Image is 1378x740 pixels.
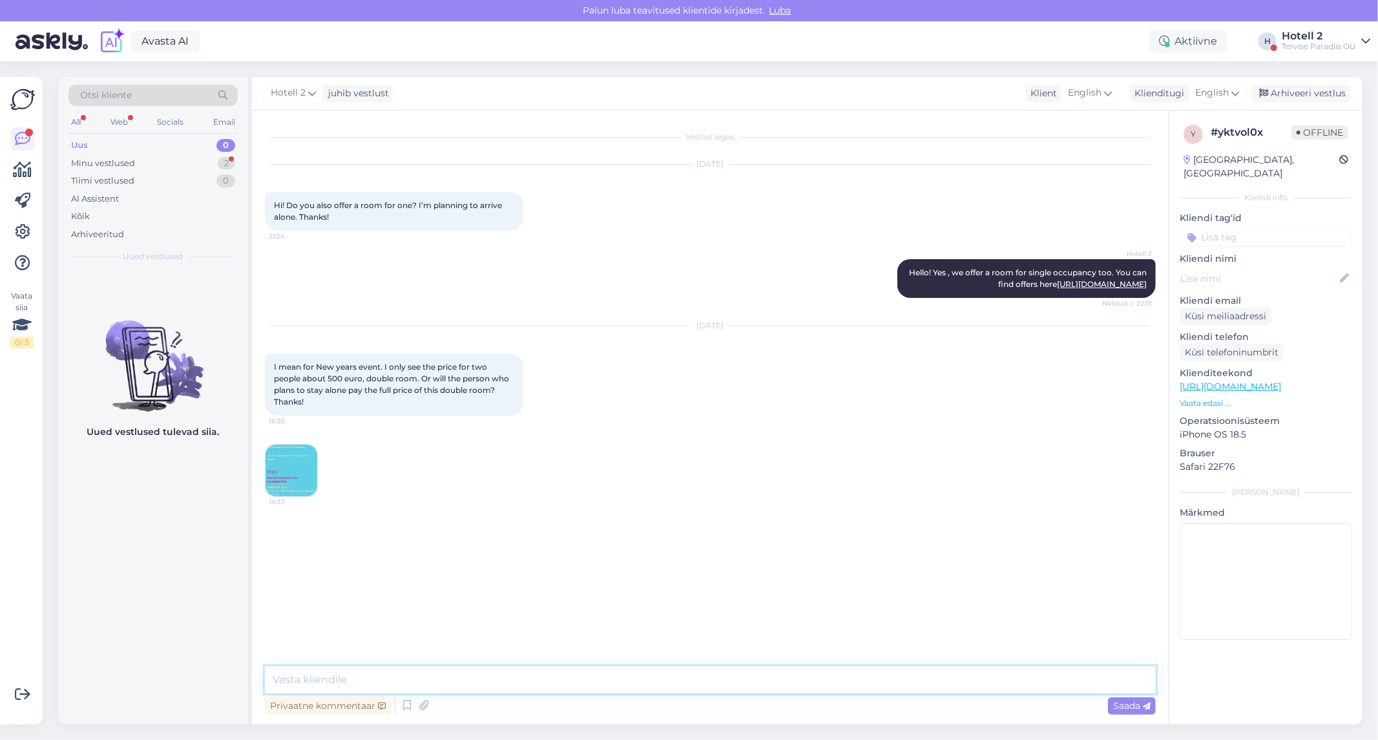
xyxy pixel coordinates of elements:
div: Küsi telefoninumbrit [1180,344,1284,361]
p: Uued vestlused tulevad siia. [87,425,220,439]
span: Uued vestlused [123,251,183,262]
p: Safari 22F76 [1180,460,1352,474]
div: Arhiveeritud [71,228,124,241]
span: I mean for New years event. I only see the price for two people about 500 euro, double room. Or w... [274,362,511,407]
div: 0 / 3 [10,337,34,348]
div: Küsi meiliaadressi [1180,308,1271,325]
div: Socials [154,114,186,131]
div: Hotell 2 [1282,31,1356,41]
span: Hi! Do you also offer a room for one? I’m planning to arrive alone. Thanks! [274,200,504,222]
span: 21:24 [269,231,317,241]
div: [GEOGRAPHIC_DATA], [GEOGRAPHIC_DATA] [1184,153,1339,180]
div: juhib vestlust [323,87,389,100]
div: AI Assistent [71,193,119,206]
div: Kliendi info [1180,192,1352,204]
span: y [1191,129,1196,139]
div: 2 [218,157,235,170]
span: Luba [766,5,795,16]
a: [URL][DOMAIN_NAME] [1057,279,1147,289]
p: Operatsioonisüsteem [1180,414,1352,428]
div: [DATE] [265,320,1156,332]
div: [DATE] [265,158,1156,170]
span: English [1195,86,1229,100]
span: Otsi kliente [80,89,132,102]
div: Klienditugi [1129,87,1184,100]
span: Hello! Yes , we offer a room for single occupancy too. You can find offers here [909,268,1149,289]
img: explore-ai [98,28,125,55]
p: Brauser [1180,447,1352,460]
div: Vaata siia [10,290,34,348]
img: No chats [58,297,248,414]
div: Email [211,114,238,131]
div: 0 [216,174,235,187]
p: Kliendi tag'id [1180,211,1352,225]
span: Nähtud ✓ 22:13 [1102,299,1152,308]
div: Privaatne kommentaar [265,697,391,715]
div: Klient [1025,87,1057,100]
div: Tiimi vestlused [71,174,134,187]
div: [PERSON_NAME] [1180,487,1352,498]
div: 0 [216,139,235,152]
input: Lisa tag [1180,227,1352,247]
div: Tervise Paradiis OÜ [1282,41,1356,52]
img: Askly Logo [10,87,35,112]
p: iPhone OS 18.5 [1180,428,1352,441]
input: Lisa nimi [1180,271,1337,286]
span: Offline [1291,125,1348,140]
span: Hotell 2 [271,86,306,100]
div: Uus [71,139,88,152]
span: Hotell 2 [1103,249,1152,259]
div: Web [108,114,130,131]
div: Aktiivne [1149,30,1227,53]
div: Minu vestlused [71,157,135,170]
p: Vaata edasi ... [1180,397,1352,409]
div: # yktvol0x [1211,125,1291,140]
div: All [68,114,83,131]
img: Attachment [266,445,317,496]
p: Kliendi email [1180,294,1352,308]
div: H [1258,32,1277,50]
p: Kliendi nimi [1180,252,1352,266]
p: Klienditeekond [1180,366,1352,380]
span: English [1068,86,1101,100]
div: Vestlus algas [265,131,1156,143]
div: Kõik [71,210,90,223]
p: Kliendi telefon [1180,330,1352,344]
a: [URL][DOMAIN_NAME] [1180,381,1281,392]
div: Arhiveeri vestlus [1251,85,1351,102]
p: Märkmed [1180,506,1352,520]
a: Hotell 2Tervise Paradiis OÜ [1282,31,1370,52]
span: Saada [1113,700,1151,712]
span: 16:30 [269,416,317,426]
span: 16:33 [269,497,318,507]
a: Avasta AI [130,30,200,52]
